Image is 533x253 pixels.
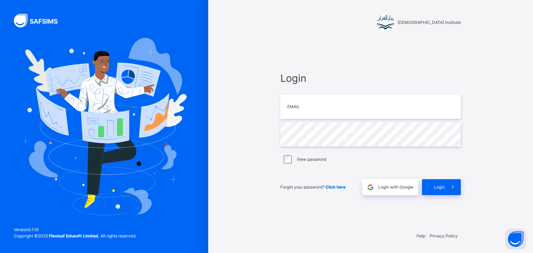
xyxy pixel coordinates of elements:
[14,14,66,27] img: SAFSIMS Logo
[398,19,461,26] span: [DEMOGRAPHIC_DATA] Institute
[416,233,425,238] a: Help
[366,183,374,191] img: google.396cfc9801f0270233282035f929180a.svg
[430,233,458,238] a: Privacy Policy
[297,156,326,163] label: View password
[434,184,445,190] span: Login
[505,229,526,250] button: Open asap
[280,184,346,190] span: Forgot your password?
[325,184,346,190] a: Click here
[280,71,461,86] span: Login
[14,233,136,238] span: Copyright © 2025 All rights reserved.
[49,233,100,238] strong: Flexisaf Edusoft Limited.
[22,38,187,215] img: Hero Image
[378,184,413,190] span: Login with Google
[14,227,136,233] span: Version 0.1.19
